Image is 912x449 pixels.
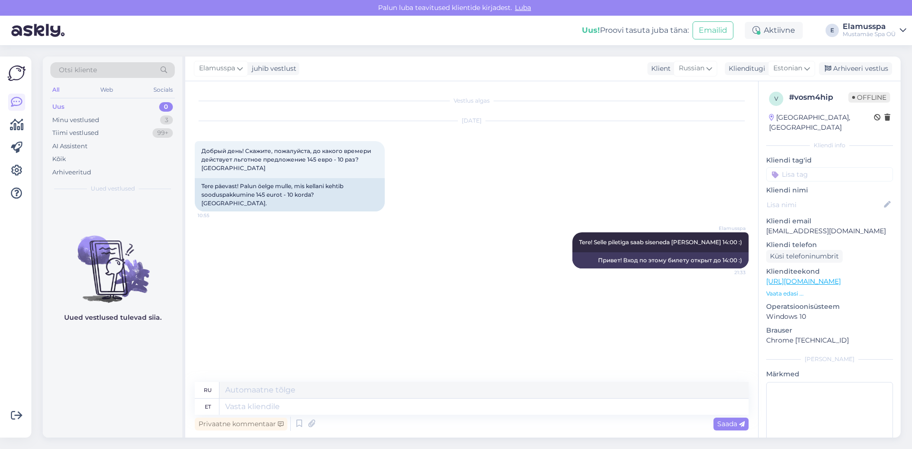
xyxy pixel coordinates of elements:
[789,92,848,103] div: # vosm4hip
[582,26,600,35] b: Uus!
[195,96,749,105] div: Vestlus algas
[582,25,689,36] div: Proovi tasuta juba täna:
[98,84,115,96] div: Web
[710,269,746,276] span: 21:33
[767,200,882,210] input: Lisa nimi
[205,399,211,415] div: et
[769,113,874,133] div: [GEOGRAPHIC_DATA], [GEOGRAPHIC_DATA]
[710,225,746,232] span: Elamusspa
[159,102,173,112] div: 0
[693,21,733,39] button: Emailid
[52,128,99,138] div: Tiimi vestlused
[766,335,893,345] p: Chrome [TECHNICAL_ID]
[725,64,765,74] div: Klienditugi
[766,289,893,298] p: Vaata edasi ...
[512,3,534,12] span: Luba
[152,84,175,96] div: Socials
[195,418,287,430] div: Privaatne kommentaar
[826,24,839,37] div: E
[52,115,99,125] div: Minu vestlused
[717,420,745,428] span: Saada
[843,23,896,30] div: Elamusspa
[201,147,372,172] span: Добрый день! Скажите, пожалуйста, до какого времери действует льготное предложение 145 евро - 10 ...
[766,325,893,335] p: Brauser
[579,239,742,246] span: Tere! Selle piletiga saab siseneda [PERSON_NAME] 14:00 :)
[766,312,893,322] p: Windows 10
[199,63,235,74] span: Elamusspa
[766,250,843,263] div: Küsi telefoninumbrit
[773,63,802,74] span: Estonian
[160,115,173,125] div: 3
[52,154,66,164] div: Kõik
[819,62,892,75] div: Arhiveeri vestlus
[766,267,893,277] p: Klienditeekond
[766,167,893,182] input: Lisa tag
[766,155,893,165] p: Kliendi tag'id
[766,240,893,250] p: Kliendi telefon
[50,84,61,96] div: All
[843,23,906,38] a: ElamusspaMustamäe Spa OÜ
[766,369,893,379] p: Märkmed
[91,184,135,193] span: Uued vestlused
[204,382,212,398] div: ru
[59,65,97,75] span: Otsi kliente
[774,95,778,102] span: v
[152,128,173,138] div: 99+
[198,212,233,219] span: 10:55
[43,219,182,304] img: No chats
[766,216,893,226] p: Kliendi email
[8,64,26,82] img: Askly Logo
[766,355,893,363] div: [PERSON_NAME]
[572,252,749,268] div: Привет! Вход по этому билету открыт до 14:00 :)
[848,92,890,103] span: Offline
[766,277,841,286] a: [URL][DOMAIN_NAME]
[766,226,893,236] p: [EMAIL_ADDRESS][DOMAIN_NAME]
[52,142,87,151] div: AI Assistent
[766,141,893,150] div: Kliendi info
[745,22,803,39] div: Aktiivne
[52,102,65,112] div: Uus
[843,30,896,38] div: Mustamäe Spa OÜ
[195,178,385,211] div: Tere päevast! Palun öelge mulle, mis kellani kehtib sooduspakkumine 145 eurot - 10 korda? [GEOGRA...
[647,64,671,74] div: Klient
[766,302,893,312] p: Operatsioonisüsteem
[52,168,91,177] div: Arhiveeritud
[64,313,161,323] p: Uued vestlused tulevad siia.
[195,116,749,125] div: [DATE]
[766,185,893,195] p: Kliendi nimi
[248,64,296,74] div: juhib vestlust
[679,63,704,74] span: Russian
